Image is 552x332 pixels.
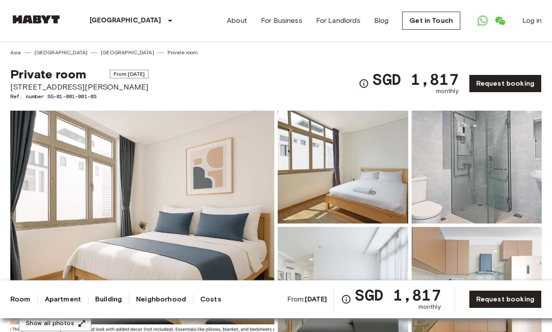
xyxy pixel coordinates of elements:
span: Ref. number SG-01-001-001-03 [10,93,149,100]
a: Get in Touch [402,12,460,30]
span: From [DATE] [110,70,149,78]
a: [GEOGRAPHIC_DATA] [34,49,88,56]
a: Building [95,294,122,304]
span: SGD 1,817 [355,287,440,303]
p: [GEOGRAPHIC_DATA] [90,16,161,26]
a: Private room [167,49,198,56]
img: Habyt [10,15,62,24]
a: Open WeChat [491,12,509,29]
a: [GEOGRAPHIC_DATA] [101,49,154,56]
img: Picture of unit SG-01-001-001-03 [278,111,408,223]
a: Room [10,294,31,304]
img: Picture of unit SG-01-001-001-03 [412,111,542,223]
a: Asia [10,49,21,56]
b: [DATE] [305,295,327,303]
a: Request booking [469,290,542,308]
a: Apartment [45,294,81,304]
span: [STREET_ADDRESS][PERSON_NAME] [10,81,149,93]
a: Neighborhood [136,294,186,304]
span: From: [287,295,327,304]
a: For Business [261,16,302,26]
span: SGD 1,817 [372,71,458,87]
svg: Check cost overview for full price breakdown. Please note that discounts apply to new joiners onl... [341,294,351,304]
a: Open WhatsApp [474,12,491,29]
span: Private room [10,67,86,81]
a: Costs [200,294,221,304]
a: For Landlords [316,16,360,26]
button: Show all photos [19,316,91,332]
a: Log in [522,16,542,26]
a: Request booking [469,74,542,93]
span: monthly [419,303,441,311]
span: monthly [436,87,459,96]
a: Blog [374,16,389,26]
a: About [227,16,247,26]
svg: Check cost overview for full price breakdown. Please note that discounts apply to new joiners onl... [359,78,369,89]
